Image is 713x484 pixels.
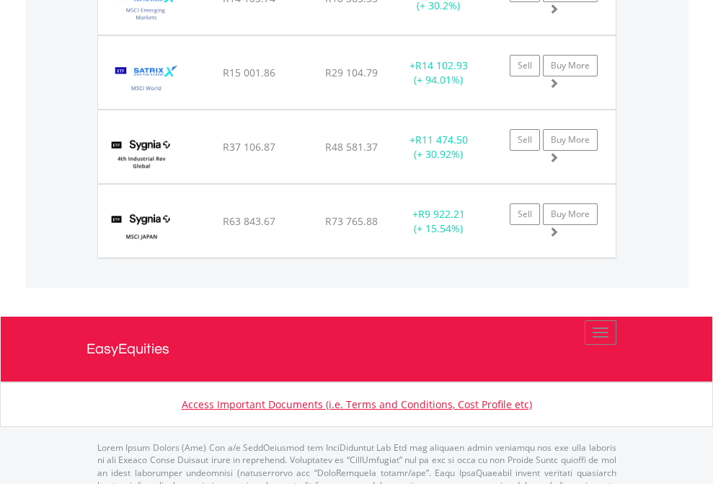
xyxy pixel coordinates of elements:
[394,133,484,162] div: + (+ 30.92%)
[510,203,540,225] a: Sell
[223,140,275,154] span: R37 106.87
[105,128,178,180] img: TFSA.SYG4IR.png
[394,58,484,87] div: + (+ 94.01%)
[182,397,532,411] a: Access Important Documents (i.e. Terms and Conditions, Cost Profile etc)
[415,58,468,72] span: R14 102.93
[418,207,465,221] span: R9 922.21
[223,66,275,79] span: R15 001.86
[543,129,598,151] a: Buy More
[510,55,540,76] a: Sell
[325,140,378,154] span: R48 581.37
[543,203,598,225] a: Buy More
[543,55,598,76] a: Buy More
[105,203,178,254] img: TFSA.SYGJP.png
[325,214,378,228] span: R73 765.88
[510,129,540,151] a: Sell
[105,54,188,105] img: TFSA.STXWDM.png
[325,66,378,79] span: R29 104.79
[87,317,627,382] a: EasyEquities
[223,214,275,228] span: R63 843.67
[394,207,484,236] div: + (+ 15.54%)
[415,133,468,146] span: R11 474.50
